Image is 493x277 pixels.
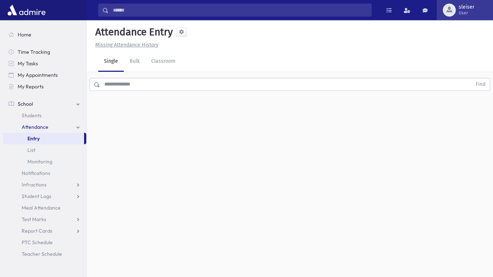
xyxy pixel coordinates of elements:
a: Report Cards [3,225,86,237]
h5: Attendance Entry [92,26,173,38]
a: Attendance [3,121,86,133]
a: Home [3,29,86,40]
a: My Tasks [3,58,86,69]
a: Teacher Schedule [3,248,86,260]
span: Report Cards [22,228,52,234]
a: PTC Schedule [3,237,86,248]
a: Missing Attendance History [92,42,158,48]
span: Teacher Schedule [22,251,62,257]
a: My Appointments [3,69,86,81]
a: Classroom [145,52,181,72]
span: My Reports [18,83,44,90]
span: Meal Attendance [22,205,61,211]
img: AdmirePro [6,3,47,17]
a: Notifications [3,167,86,179]
span: User [459,10,474,16]
input: Search [109,4,371,17]
span: My Appointments [18,72,58,78]
a: Students [3,110,86,121]
span: Infractions [22,181,47,188]
span: Students [22,112,42,119]
a: Monitoring [3,156,86,167]
span: List [27,147,35,153]
span: PTC Schedule [22,239,53,246]
a: Infractions [3,179,86,190]
span: Entry [27,135,40,142]
a: Student Logs [3,190,86,202]
span: sleiser [459,4,474,10]
a: Entry [3,133,84,144]
span: Notifications [22,170,50,176]
span: Home [18,31,31,38]
span: My Tasks [18,60,38,67]
a: Time Tracking [3,46,86,58]
a: List [3,144,86,156]
span: Student Logs [22,193,51,199]
a: School [3,98,86,110]
a: Single [98,52,124,72]
span: School [18,101,33,107]
a: Meal Attendance [3,202,86,214]
span: Monitoring [27,158,52,165]
span: Test Marks [22,216,46,223]
button: Find [471,78,490,91]
span: Time Tracking [18,49,50,55]
a: Bulk [124,52,145,72]
u: Missing Attendance History [95,42,158,48]
a: Test Marks [3,214,86,225]
span: Attendance [22,124,48,130]
a: My Reports [3,81,86,92]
